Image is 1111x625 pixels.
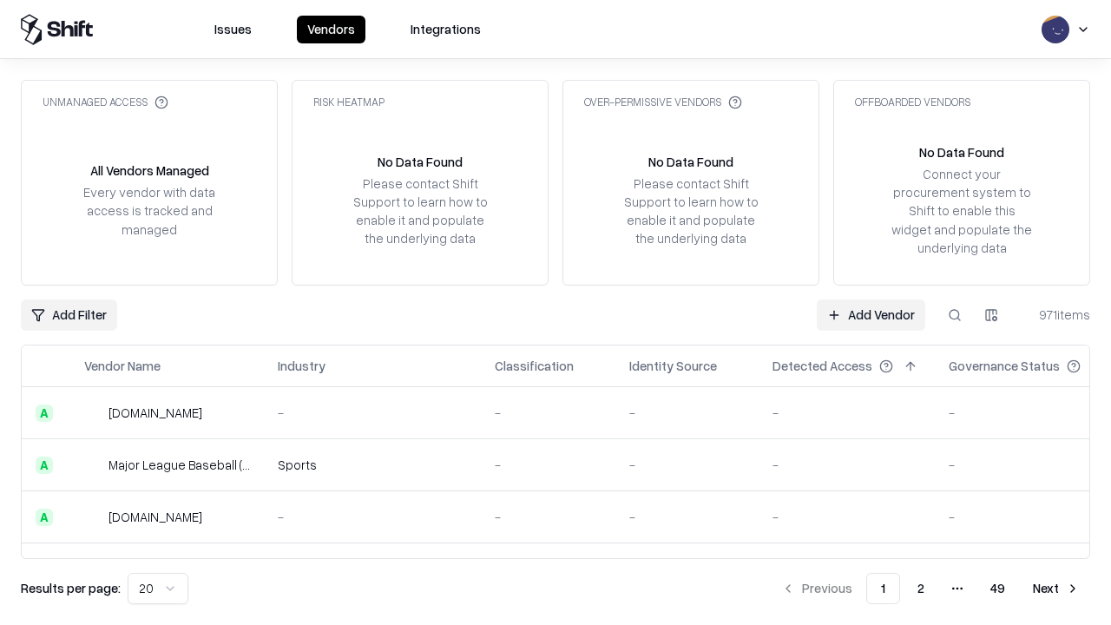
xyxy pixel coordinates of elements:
a: Add Vendor [817,299,925,331]
div: Every vendor with data access is tracked and managed [77,183,221,238]
div: All Vendors Managed [90,161,209,180]
img: wixanswers.com [84,509,102,526]
div: - [495,456,602,474]
div: - [949,404,1108,422]
div: - [949,456,1108,474]
div: Sports [278,456,467,474]
button: 1 [866,573,900,604]
button: Next [1022,573,1090,604]
div: - [772,456,921,474]
div: Over-Permissive Vendors [584,95,742,109]
div: Please contact Shift Support to learn how to enable it and populate the underlying data [348,174,492,248]
div: - [495,404,602,422]
div: [DOMAIN_NAME] [108,404,202,422]
button: Issues [204,16,262,43]
div: - [278,508,467,526]
div: No Data Found [919,143,1004,161]
div: A [36,457,53,474]
button: 2 [904,573,938,604]
div: Detected Access [772,357,872,375]
div: - [278,404,467,422]
div: Vendor Name [84,357,161,375]
div: Industry [278,357,325,375]
div: A [36,405,53,422]
div: Please contact Shift Support to learn how to enable it and populate the underlying data [619,174,763,248]
div: Governance Status [949,357,1060,375]
div: Risk Heatmap [313,95,385,109]
div: - [772,404,921,422]
p: Results per page: [21,579,121,597]
div: No Data Found [378,153,463,171]
button: Integrations [400,16,491,43]
img: Major League Baseball (MLB) [84,457,102,474]
div: - [772,508,921,526]
div: - [629,456,745,474]
div: - [949,508,1108,526]
div: [DOMAIN_NAME] [108,508,202,526]
button: 49 [976,573,1019,604]
div: Offboarded Vendors [855,95,970,109]
div: 971 items [1021,306,1090,324]
nav: pagination [771,573,1090,604]
button: Vendors [297,16,365,43]
div: Major League Baseball (MLB) [108,456,250,474]
div: - [629,404,745,422]
div: Unmanaged Access [43,95,168,109]
img: pathfactory.com [84,405,102,422]
div: - [629,508,745,526]
div: No Data Found [648,153,733,171]
button: Add Filter [21,299,117,331]
div: Connect your procurement system to Shift to enable this widget and populate the underlying data [890,165,1034,257]
div: - [495,508,602,526]
div: A [36,509,53,526]
div: Identity Source [629,357,717,375]
div: Classification [495,357,574,375]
